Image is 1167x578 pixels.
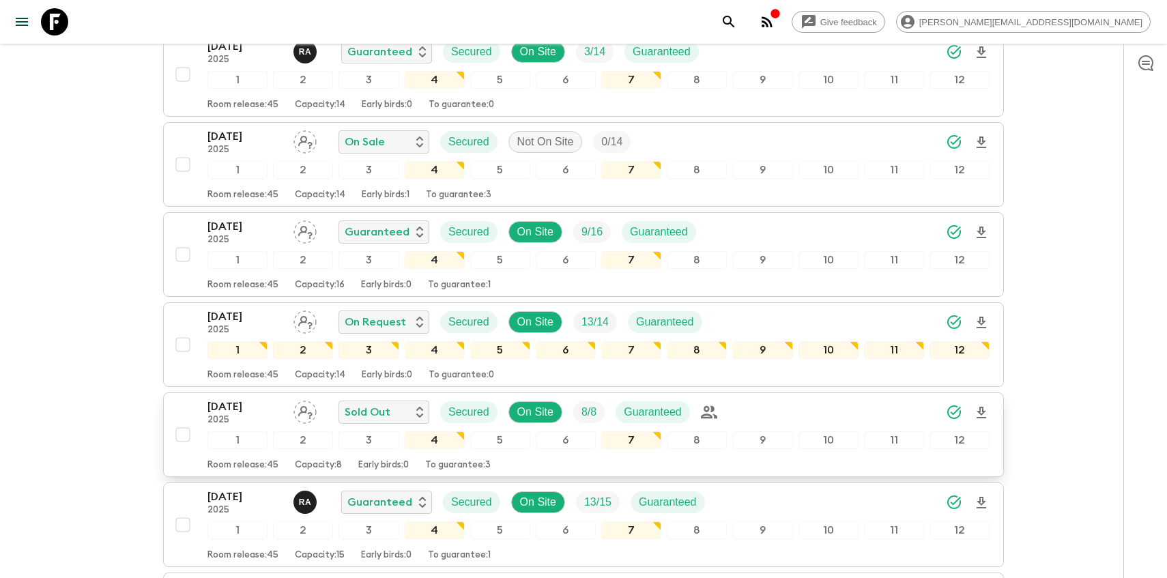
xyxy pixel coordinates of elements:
div: Trip Fill [576,491,620,513]
p: Not On Site [517,134,574,150]
div: 4 [405,521,465,539]
div: 2 [273,161,333,179]
div: 6 [536,431,596,449]
p: Room release: 45 [207,460,278,471]
div: 6 [536,71,596,89]
p: R A [299,497,312,508]
div: 11 [864,521,924,539]
div: 3 [338,251,399,269]
span: Rupert Andres [293,44,319,55]
div: 3 [338,71,399,89]
div: 1 [207,71,268,89]
p: 0 / 14 [601,134,622,150]
svg: Synced Successfully [946,314,962,330]
div: 4 [405,251,465,269]
div: 5 [470,71,530,89]
div: Private Group [701,404,717,420]
div: 3 [338,521,399,539]
div: 11 [864,251,924,269]
p: 3 / 14 [584,44,605,60]
p: On Site [517,314,553,330]
p: To guarantee: 1 [428,280,491,291]
p: On Request [345,314,406,330]
div: 12 [930,521,990,539]
div: 5 [470,341,530,359]
div: 1 [207,161,268,179]
div: 11 [864,161,924,179]
div: 2 [273,341,333,359]
p: Guaranteed [639,494,697,510]
p: 2025 [207,235,283,246]
div: 8 [667,71,727,89]
p: Secured [448,134,489,150]
p: Early birds: 0 [362,100,412,111]
p: Early birds: 0 [358,460,409,471]
div: 8 [667,431,727,449]
div: 8 [667,161,727,179]
div: 4 [405,71,465,89]
div: 2 [273,251,333,269]
div: 5 [470,431,530,449]
p: Capacity: 14 [295,100,345,111]
p: On Site [517,224,553,240]
p: Early birds: 0 [361,280,412,291]
p: 2025 [207,505,283,516]
a: Give feedback [792,11,885,33]
div: Secured [440,401,498,423]
div: 8 [667,251,727,269]
p: Capacity: 8 [295,460,342,471]
div: 11 [864,431,924,449]
p: Room release: 45 [207,280,278,291]
p: Early birds: 0 [362,370,412,381]
svg: Synced Successfully [946,404,962,420]
div: On Site [511,491,565,513]
p: To guarantee: 0 [429,370,494,381]
div: 8 [667,521,727,539]
p: Sold Out [345,404,390,420]
div: 12 [930,71,990,89]
svg: Synced Successfully [946,134,962,150]
p: 8 / 8 [581,404,596,420]
p: Room release: 45 [207,100,278,111]
div: 1 [207,251,268,269]
p: Guaranteed [347,44,412,60]
div: 1 [207,341,268,359]
svg: Download Onboarding [973,225,990,241]
p: 9 / 16 [581,224,603,240]
button: [DATE]2025Assign pack leaderOn SaleSecuredNot On SiteTrip Fill123456789101112Room release:45Capac... [163,122,1004,207]
div: 5 [470,521,530,539]
p: To guarantee: 1 [428,550,491,561]
button: [DATE]2025Assign pack leaderOn RequestSecuredOn SiteTrip FillGuaranteed123456789101112Room releas... [163,302,1004,387]
svg: Synced Successfully [946,494,962,510]
p: [DATE] [207,489,283,505]
svg: Download Onboarding [973,495,990,511]
div: 10 [798,341,859,359]
button: search adventures [715,8,743,35]
button: [DATE]2025Assign pack leaderGuaranteedSecuredOn SiteTrip FillGuaranteed123456789101112Room releas... [163,212,1004,297]
div: 5 [470,251,530,269]
svg: Synced Successfully [946,44,962,60]
p: Guaranteed [345,224,409,240]
div: 3 [338,161,399,179]
div: 6 [536,521,596,539]
p: [DATE] [207,399,283,415]
div: 2 [273,71,333,89]
div: On Site [508,221,562,243]
p: Room release: 45 [207,550,278,561]
p: 13 / 15 [584,494,611,510]
p: Secured [451,44,492,60]
div: On Site [508,401,562,423]
div: 10 [798,521,859,539]
div: 9 [732,161,792,179]
button: menu [8,8,35,35]
p: 2025 [207,145,283,156]
div: 7 [601,341,661,359]
p: R A [299,46,312,57]
p: Guaranteed [633,44,691,60]
p: Secured [451,494,492,510]
div: 11 [864,71,924,89]
div: Secured [440,221,498,243]
svg: Download Onboarding [973,405,990,421]
div: 12 [930,431,990,449]
div: 7 [601,431,661,449]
